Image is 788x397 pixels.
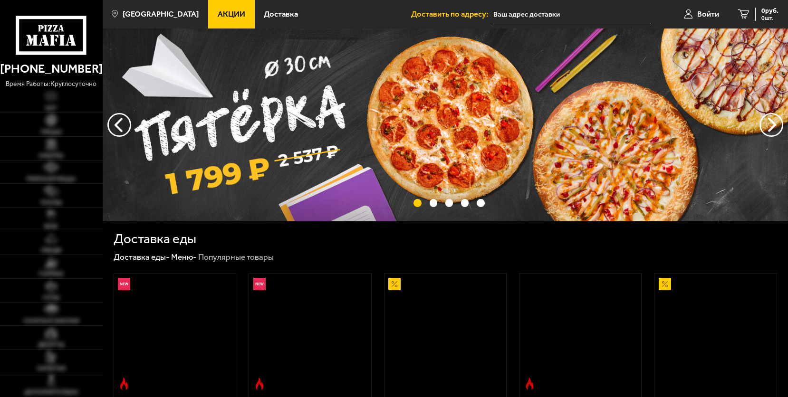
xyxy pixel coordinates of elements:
a: Меню- [171,252,197,262]
input: Ваш адрес доставки [493,6,651,23]
span: Пицца [41,129,62,135]
span: WOK [44,224,58,230]
span: Войти [697,10,719,19]
img: Новинка [253,278,266,290]
span: Хит [45,105,57,112]
span: Доставить по адресу: [411,10,493,19]
a: НовинкаОстрое блюдоРимская с мясным ассорти [249,274,371,394]
span: Горячее [39,271,64,277]
span: Акции [218,10,245,19]
span: Роллы [41,200,62,206]
img: Острое блюдо [524,378,536,390]
a: АкционныйПепперони 25 см (толстое с сыром) [654,274,776,394]
img: Острое блюдо [253,378,266,390]
button: следующий [107,113,131,137]
span: 0 шт. [761,15,778,21]
span: Десерты [38,342,64,348]
button: точки переключения [413,199,422,207]
img: Акционный [659,278,671,290]
span: Салаты и закуски [23,318,79,324]
span: [GEOGRAPHIC_DATA] [123,10,199,19]
a: Доставка еды- [114,252,170,262]
span: Римская пицца [27,176,76,182]
span: Доставка [264,10,298,19]
button: точки переключения [461,199,469,207]
span: Дополнительно [24,389,78,396]
div: Популярные товары [198,252,274,262]
a: Острое блюдоБиф чили 25 см (толстое с сыром) [519,274,641,394]
button: точки переключения [477,199,485,207]
span: Обеды [41,247,61,254]
img: Новинка [118,278,130,290]
span: Наборы [39,153,63,159]
h1: Доставка еды [114,232,196,246]
img: Акционный [388,278,401,290]
button: точки переключения [430,199,438,207]
span: 0 руб. [761,8,778,14]
button: точки переключения [445,199,453,207]
img: Острое блюдо [118,378,130,390]
button: предыдущий [759,113,783,137]
a: АкционныйАль-Шам 25 см (тонкое тесто) [384,274,506,394]
span: Супы [43,295,59,301]
span: Напитки [37,366,66,372]
a: НовинкаОстрое блюдоРимская с креветками [114,274,236,394]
